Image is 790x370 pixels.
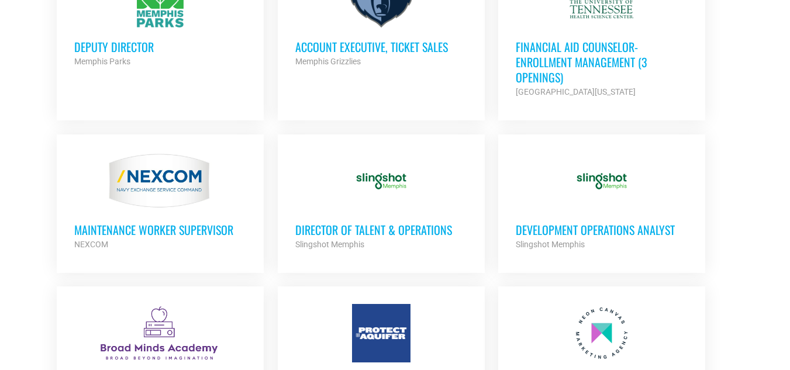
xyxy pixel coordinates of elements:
[516,240,585,249] strong: Slingshot Memphis
[74,240,108,249] strong: NEXCOM
[74,57,130,66] strong: Memphis Parks
[295,39,467,54] h3: Account Executive, Ticket Sales
[57,134,264,269] a: MAINTENANCE WORKER SUPERVISOR NEXCOM
[295,222,467,237] h3: Director of Talent & Operations
[516,222,688,237] h3: Development Operations Analyst
[516,39,688,85] h3: Financial Aid Counselor-Enrollment Management (3 Openings)
[295,240,364,249] strong: Slingshot Memphis
[498,134,705,269] a: Development Operations Analyst Slingshot Memphis
[295,57,361,66] strong: Memphis Grizzlies
[74,222,246,237] h3: MAINTENANCE WORKER SUPERVISOR
[516,87,636,96] strong: [GEOGRAPHIC_DATA][US_STATE]
[278,134,485,269] a: Director of Talent & Operations Slingshot Memphis
[74,39,246,54] h3: Deputy Director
